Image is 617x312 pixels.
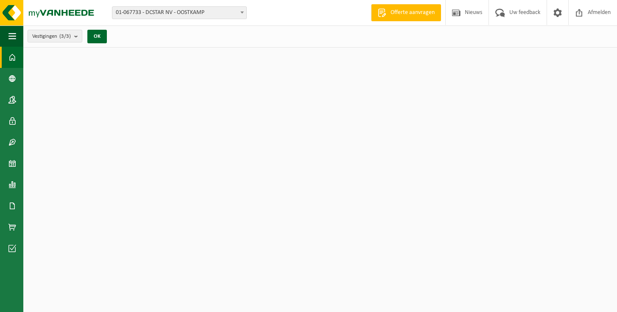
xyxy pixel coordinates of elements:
button: OK [87,30,107,43]
count: (3/3) [59,34,71,39]
button: Vestigingen(3/3) [28,30,82,42]
span: Vestigingen [32,30,71,43]
span: 01-067733 - DCSTAR NV - OOSTKAMP [112,6,247,19]
a: Offerte aanvragen [371,4,441,21]
span: 01-067733 - DCSTAR NV - OOSTKAMP [112,7,246,19]
span: Offerte aanvragen [388,8,437,17]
